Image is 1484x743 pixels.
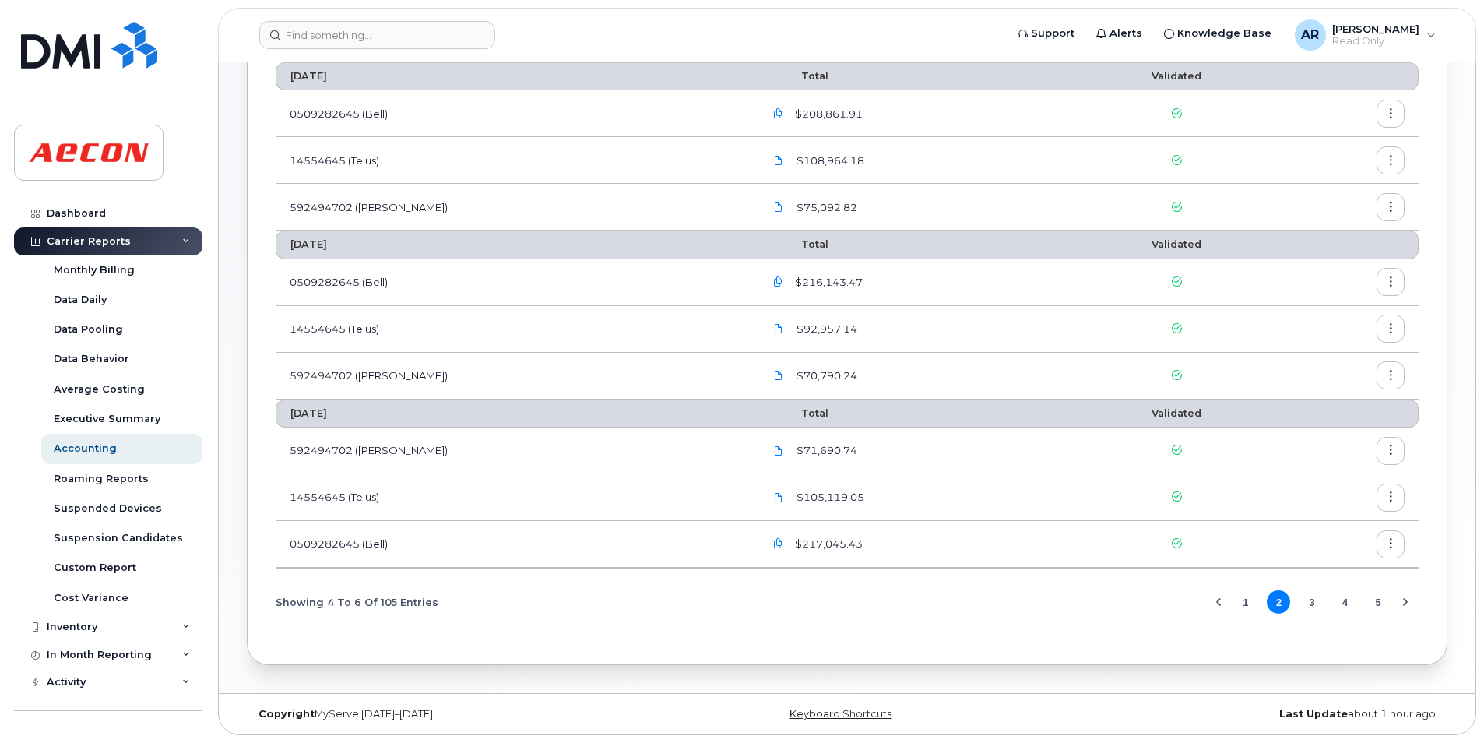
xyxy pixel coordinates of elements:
th: [DATE] [276,62,750,90]
a: Rogers-May31_2025-2999976123.pdf [764,362,793,389]
a: Rogers-Apr30_2025-2985552806.pdf [764,437,793,464]
a: Aecon.Rogers-Jun30_2025-3014615521.pdf [764,193,793,220]
td: 592494702 ([PERSON_NAME]) [276,428,750,474]
button: Page 5 [1366,590,1390,614]
span: $92,957.14 [793,322,857,336]
td: 592494702 ([PERSON_NAME]) [276,353,750,400]
td: 14554645 (Telus) [276,137,750,184]
a: 14554645_1226720106_2025-05-01.pdf [764,315,793,343]
td: 0509282645 (Bell) [276,259,750,306]
a: Support [1007,18,1085,49]
span: Alerts [1109,26,1142,41]
th: [DATE] [276,400,750,428]
div: Ana Routramourti [1284,19,1447,51]
a: 14554645_1238208351_2025-06-01.pdf [764,146,793,174]
th: [DATE] [276,231,750,259]
strong: Last Update [1279,708,1348,720]
a: Alerts [1085,18,1153,49]
td: 592494702 ([PERSON_NAME]) [276,184,750,231]
span: $75,092.82 [793,200,857,215]
button: Page 4 [1334,590,1357,614]
button: Page 3 [1300,590,1324,614]
strong: Copyright [258,708,315,720]
button: Page 1 [1234,590,1257,614]
span: Total [764,407,828,419]
a: Keyboard Shortcuts [789,708,891,720]
span: [PERSON_NAME] [1332,23,1419,35]
div: MyServe [DATE]–[DATE] [247,708,647,720]
span: Total [764,70,828,82]
button: Previous Page [1207,590,1230,614]
input: Find something... [259,21,495,49]
th: Validated [1078,62,1276,90]
span: Showing 4 To 6 Of 105 Entries [276,590,438,614]
span: $70,790.24 [793,368,857,383]
th: Validated [1078,231,1276,259]
span: Read Only [1332,35,1419,48]
span: AR [1301,26,1319,44]
span: $217,045.43 [792,537,863,551]
span: $108,964.18 [793,153,864,168]
span: $208,861.91 [792,107,863,121]
td: 14554645 (Telus) [276,474,750,521]
div: about 1 hour ago [1047,708,1447,720]
span: $216,143.47 [792,275,863,290]
button: Next Page [1394,590,1417,614]
td: 0509282645 (Bell) [276,521,750,568]
span: Knowledge Base [1177,26,1271,41]
button: Page 2 [1267,590,1290,614]
span: $71,690.74 [793,443,857,458]
span: Support [1031,26,1074,41]
th: Validated [1078,400,1276,428]
span: $105,119.05 [793,490,864,505]
span: Total [764,238,828,250]
td: 0509282645 (Bell) [276,90,750,137]
a: Knowledge Base [1153,18,1282,49]
a: 14554645_1215830817_2025-04-01.pdf [764,484,793,511]
td: 14554645 (Telus) [276,306,750,353]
